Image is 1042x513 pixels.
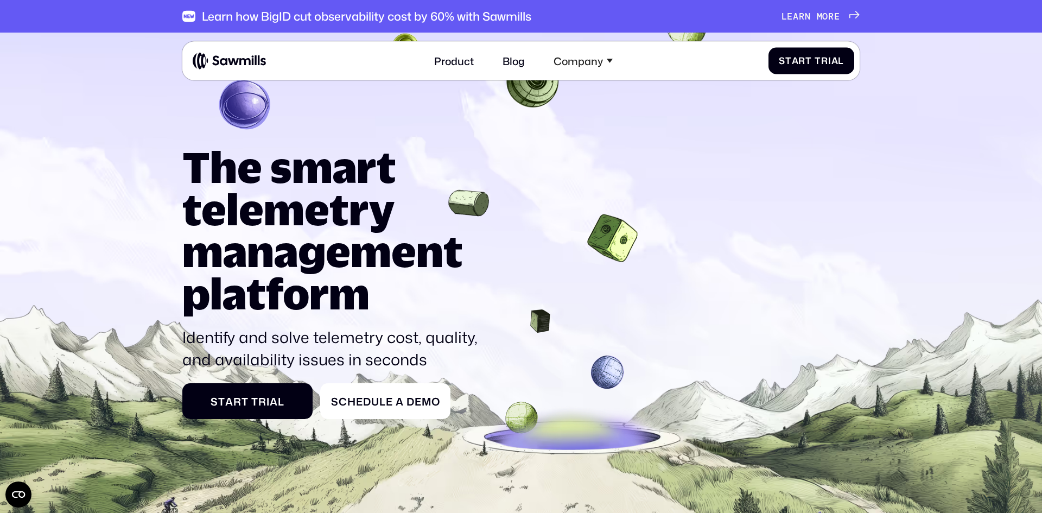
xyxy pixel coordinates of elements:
span: h [347,395,356,408]
p: Identify and solve telemetry cost, quality, and availability issues in seconds [182,326,485,370]
span: a [396,395,404,408]
a: Blog [495,47,533,75]
span: o [822,11,828,22]
span: c [339,395,347,408]
span: r [233,395,242,408]
span: n [805,11,811,22]
span: t [242,395,249,408]
span: e [787,11,793,22]
span: t [218,395,225,408]
span: a [793,11,799,22]
button: Open CMP widget [5,482,31,508]
span: m [817,11,823,22]
a: Product [427,47,482,75]
span: S [779,55,785,66]
span: r [799,11,805,22]
span: D [406,395,415,408]
span: o [431,395,440,408]
span: e [415,395,422,408]
div: Company [554,54,603,67]
span: r [258,395,266,408]
span: T [251,395,258,408]
div: Company [545,47,620,75]
span: e [356,395,363,408]
span: l [278,395,284,408]
span: L [781,11,787,22]
span: i [828,55,831,66]
a: Learnmore [781,11,860,22]
span: S [211,395,218,408]
span: l [379,395,386,408]
span: a [792,55,799,66]
span: t [785,55,792,66]
span: d [363,395,371,408]
span: a [270,395,278,408]
a: StartTrial [182,383,313,419]
span: S [331,395,339,408]
span: r [798,55,805,66]
a: StartTrial [768,47,855,74]
span: e [834,11,840,22]
span: u [371,395,379,408]
h1: The smart telemetry management platform [182,146,485,315]
span: l [838,55,844,66]
div: Learn how BigID cut observability cost by 60% with Sawmills [202,9,531,23]
span: a [225,395,233,408]
span: t [805,55,812,66]
a: ScheduleaDemo [320,383,450,419]
span: i [266,395,270,408]
span: e [386,395,393,408]
span: T [815,55,821,66]
span: a [831,55,838,66]
span: r [828,11,834,22]
span: m [422,395,431,408]
span: r [821,55,828,66]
